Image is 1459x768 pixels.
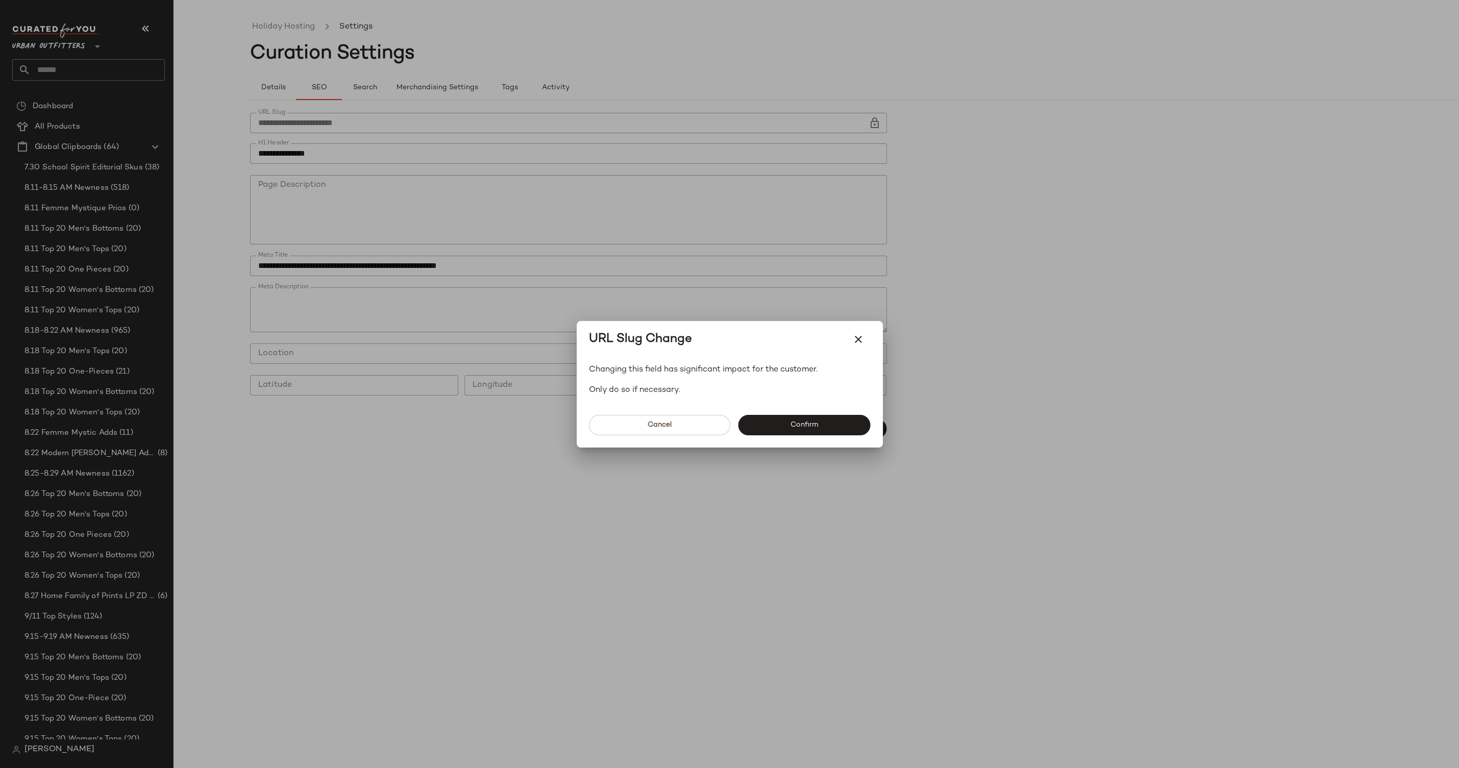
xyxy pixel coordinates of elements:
div: URL Slug Change [589,331,692,348]
span: Cancel [647,421,672,429]
button: Cancel [589,415,730,435]
button: Confirm [738,415,871,435]
span: Changing this field has significant impact for the customer. [589,364,871,376]
span: Only do so if necessary. [589,384,871,397]
span: Confirm [790,421,819,429]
